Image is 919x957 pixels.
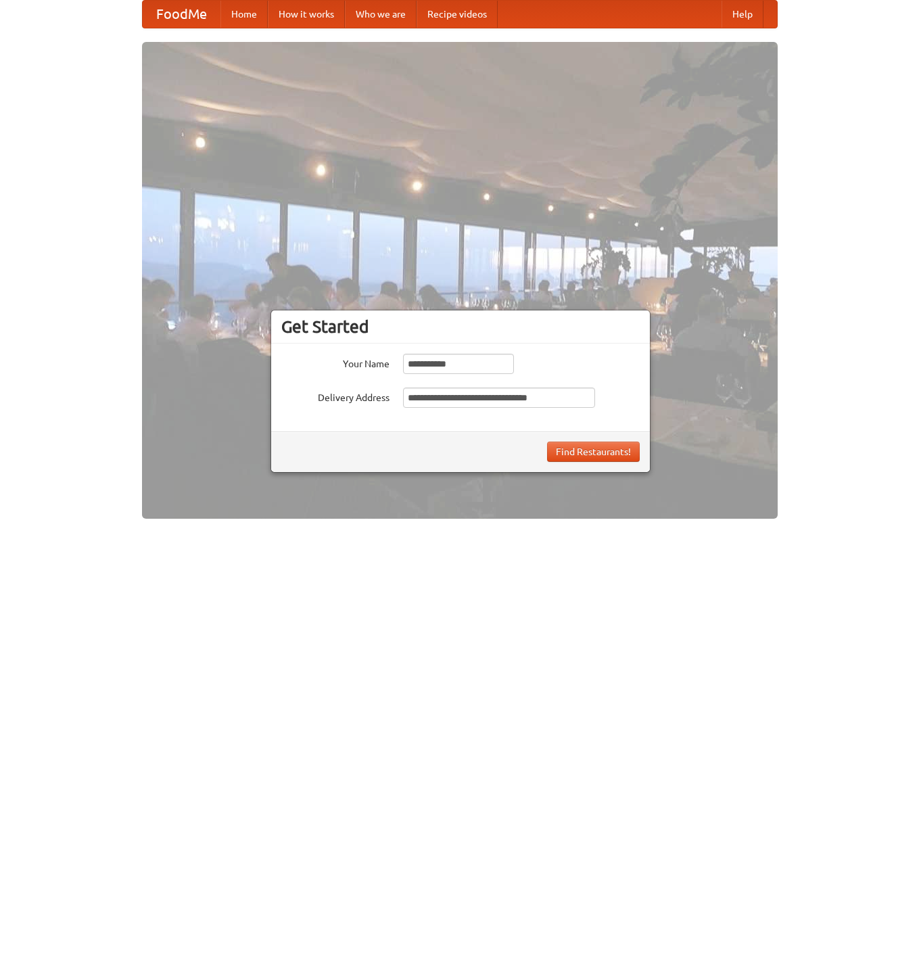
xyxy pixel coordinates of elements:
label: Delivery Address [281,388,390,404]
a: Help [722,1,763,28]
a: How it works [268,1,345,28]
a: Home [220,1,268,28]
button: Find Restaurants! [547,442,640,462]
h3: Get Started [281,317,640,337]
a: Who we are [345,1,417,28]
label: Your Name [281,354,390,371]
a: Recipe videos [417,1,498,28]
a: FoodMe [143,1,220,28]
